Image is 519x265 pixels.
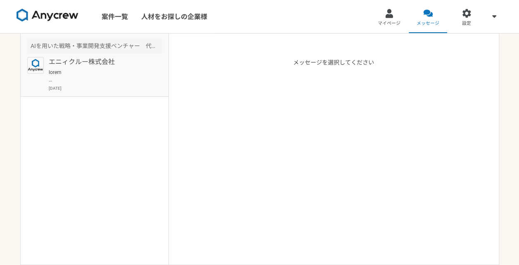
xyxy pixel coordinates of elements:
[293,58,374,265] p: メッセージを選択してください
[27,57,44,74] img: logo_text_blue_01.png
[378,20,401,27] span: マイページ
[27,38,162,54] div: AIを用いた戦略・事業開発支援ベンチャー 代表のメンター（業務コンサルタント）
[17,9,78,22] img: 8DqYSo04kwAAAAASUVORK5CYII=
[49,69,151,84] p: lorem ipsumdo。 sitametconsectet。 adipiscingelitseddoeiusmodtemporincididu。 utlaboreetdoloremagnaa...
[462,20,471,27] span: 設定
[417,20,439,27] span: メッセージ
[49,57,151,67] p: エニィクルー株式会社
[49,85,162,91] p: [DATE]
